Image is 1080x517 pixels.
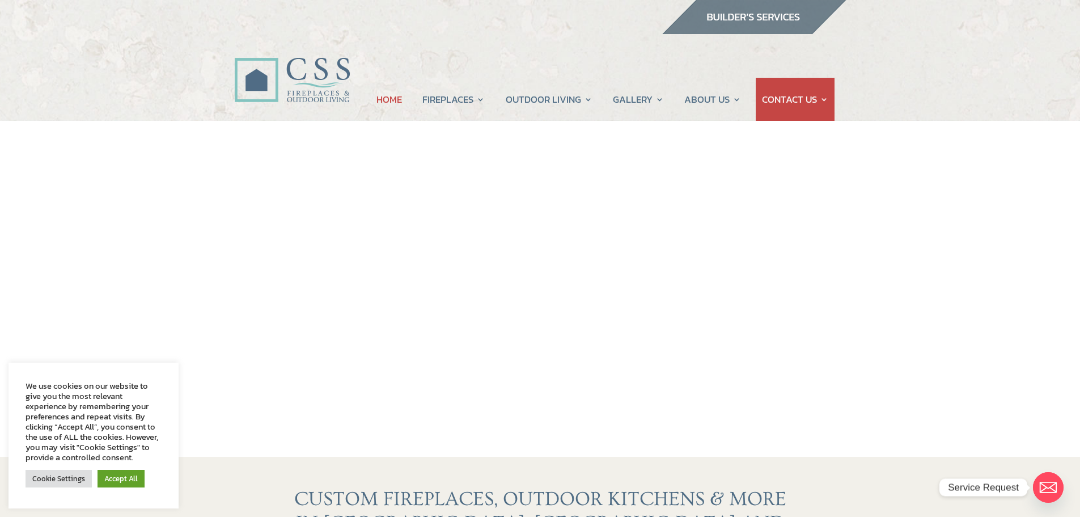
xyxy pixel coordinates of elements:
img: CSS Fireplaces & Outdoor Living (Formerly Construction Solutions & Supply)- Jacksonville Ormond B... [234,26,350,108]
a: OUTDOOR LIVING [506,78,592,121]
a: ABOUT US [684,78,741,121]
a: GALLERY [613,78,664,121]
a: Email [1033,472,1064,503]
a: Cookie Settings [26,470,92,487]
a: FIREPLACES [422,78,485,121]
a: CONTACT US [762,78,828,121]
div: We use cookies on our website to give you the most relevant experience by remembering your prefer... [26,381,162,463]
a: HOME [376,78,402,121]
a: builder services construction supply [662,23,846,38]
a: Accept All [98,470,145,487]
